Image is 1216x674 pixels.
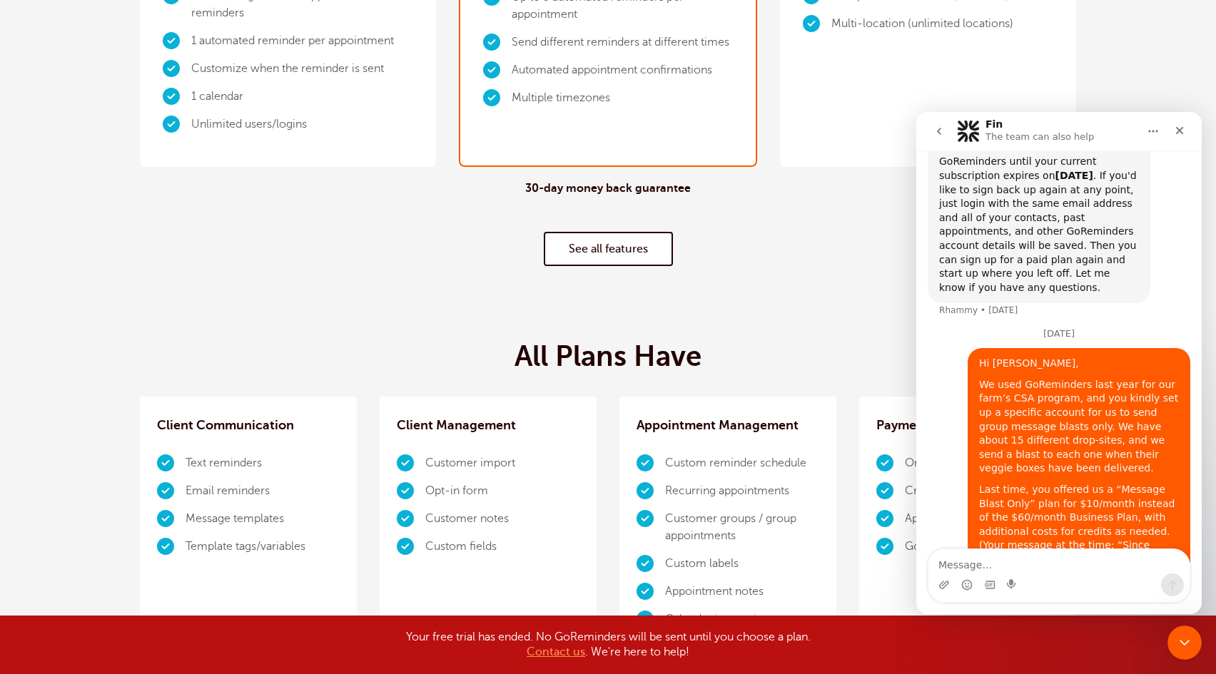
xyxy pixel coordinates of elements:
[186,533,340,561] li: Template tags/variables
[63,245,263,259] div: Hi [PERSON_NAME],
[665,578,819,606] li: Appointment notes
[157,414,340,436] h3: Client Communication
[425,533,579,561] li: Custom fields
[191,111,413,138] li: Unlimited users/logins
[425,449,579,477] li: Customer import
[512,29,734,56] li: Send different reminders at different times
[916,112,1202,614] iframe: Intercom live chat
[51,236,274,617] div: Hi [PERSON_NAME],We used GoReminders last year for our farm’s CSA program, and you kindly set up ...
[68,467,79,479] button: Gif picker
[63,266,263,364] div: We used GoReminders last year for our farm’s CSA program, and you kindly set up a specific accoun...
[665,606,819,633] li: Calendar integrations
[544,232,673,266] a: See all features
[245,461,268,484] button: Send a message…
[186,449,340,477] li: Text reminders
[186,505,340,533] li: Message templates
[665,477,819,505] li: Recurring appointments
[91,467,102,479] button: Start recording
[186,477,340,505] li: Email reminders
[905,505,1059,533] li: Apple Pay
[22,467,34,479] button: Upload attachment
[515,339,701,374] h2: All Plans Have
[905,477,1059,505] li: Credit cards
[527,645,585,658] a: Contact us
[665,550,819,578] li: Custom labels
[11,217,274,236] div: [DATE]
[397,414,579,436] h3: Client Management
[23,15,223,183] div: I have processed your account cancellation. You will have access to GoReminders until your curren...
[665,505,819,550] li: Customer groups / group appointments
[525,182,691,195] h4: 30-day money back guarantee
[1167,626,1202,660] iframe: Intercom live chat
[191,55,413,83] li: Customize when the reminder is sent
[425,505,579,533] li: Customer notes
[191,27,413,55] li: 1 automated reminder per appointment
[831,10,1013,38] li: Multi-location (unlimited locations)
[63,371,263,511] div: Last time, you offered us a “Message Blast Only” plan for $10/month instead of the $60/month Busi...
[665,449,819,477] li: Custom reminder schedule
[251,630,965,660] div: Your free trial has ended. No GoReminders will be sent until you choose a plan. . We're here to h...
[191,83,413,111] li: 1 calendar
[23,194,101,203] div: Rhammy • [DATE]
[139,58,177,69] b: [DATE]
[425,477,579,505] li: Opt-in form
[637,414,819,436] h3: Appointment Management
[12,437,273,461] textarea: Message…
[512,56,734,84] li: Automated appointment confirmations
[876,414,1059,436] h3: Payment Processing
[512,84,734,112] li: Multiple timezones
[11,236,274,634] div: Abigail says…
[905,449,1059,477] li: Online payment links
[905,533,1059,561] li: Google Pay
[45,467,56,479] button: Emoji picker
